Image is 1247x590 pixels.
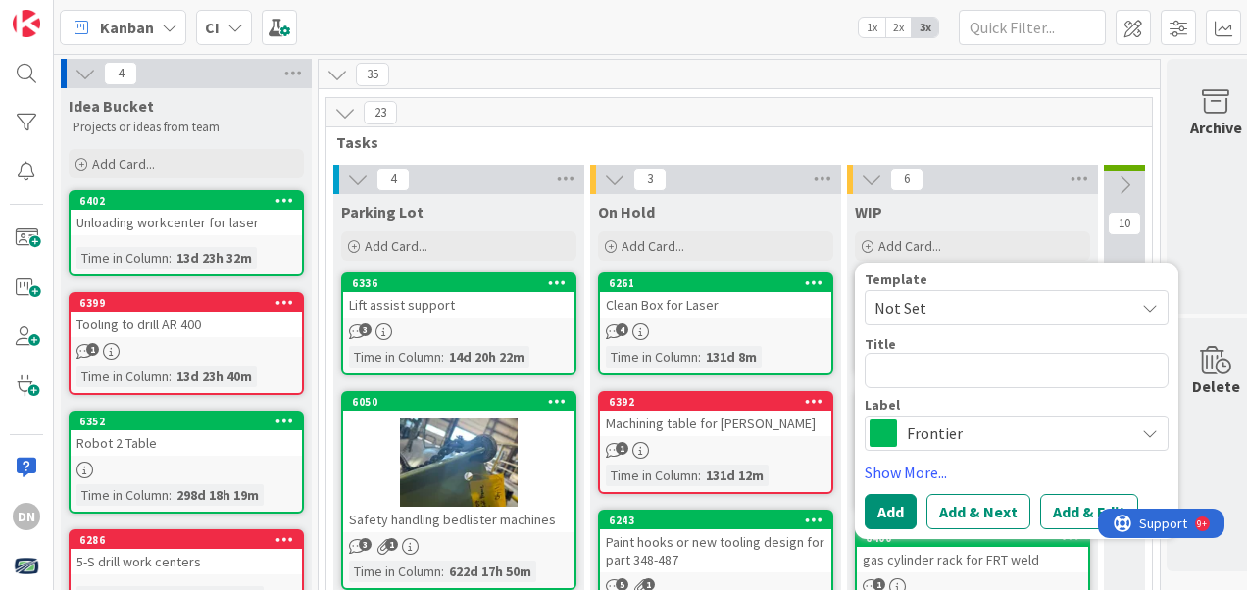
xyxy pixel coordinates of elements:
[205,18,220,37] b: CI
[13,553,40,580] img: avatar
[71,549,302,574] div: 5-S drill work centers
[359,323,372,336] span: 3
[365,237,427,255] span: Add Card...
[865,335,896,353] label: Title
[598,202,655,221] span: On Hold
[336,132,1127,152] span: Tasks
[865,398,900,412] span: Label
[865,461,1169,484] a: Show More...
[1108,212,1141,235] span: 10
[701,346,762,368] div: 131d 8m
[698,346,701,368] span: :
[71,531,302,549] div: 6286
[343,393,574,532] div: 6050Safety handling bedlister machines
[71,531,302,574] div: 62865-S drill work centers
[169,366,172,387] span: :
[1192,374,1240,398] div: Delete
[600,274,831,318] div: 6261Clean Box for Laser
[73,120,300,135] p: Projects or ideas from team
[352,395,574,409] div: 6050
[878,237,941,255] span: Add Card...
[69,96,154,116] span: Idea Bucket
[71,413,302,456] div: 6352Robot 2 Table
[71,192,302,235] div: 6402Unloading workcenter for laser
[606,465,698,486] div: Time in Column
[616,323,628,336] span: 4
[76,484,169,506] div: Time in Column
[349,561,441,582] div: Time in Column
[169,247,172,269] span: :
[100,16,154,39] span: Kanban
[99,8,109,24] div: 9+
[13,10,40,37] img: Visit kanbanzone.com
[343,393,574,411] div: 6050
[622,237,684,255] span: Add Card...
[71,430,302,456] div: Robot 2 Table
[444,561,536,582] div: 622d 17h 50m
[959,10,1106,45] input: Quick Filter...
[600,393,831,411] div: 6392
[441,561,444,582] span: :
[865,494,917,529] button: Add
[698,465,701,486] span: :
[385,538,398,551] span: 1
[600,512,831,529] div: 6243
[857,547,1088,572] div: gas cylinder rack for FRT weld
[86,343,99,356] span: 1
[600,512,831,572] div: 6243Paint hooks or new tooling design for part 348-487
[364,101,397,124] span: 23
[71,294,302,337] div: 6399Tooling to drill AR 400
[1190,116,1242,139] div: Archive
[71,413,302,430] div: 6352
[441,346,444,368] span: :
[600,292,831,318] div: Clean Box for Laser
[172,247,257,269] div: 13d 23h 32m
[890,168,923,191] span: 6
[865,272,927,286] span: Template
[874,295,1120,320] span: Not Set
[76,366,169,387] div: Time in Column
[76,247,169,269] div: Time in Column
[343,292,574,318] div: Lift assist support
[1040,494,1138,529] button: Add & Edit
[600,529,831,572] div: Paint hooks or new tooling design for part 348-487
[349,346,441,368] div: Time in Column
[600,274,831,292] div: 6261
[352,276,574,290] div: 6336
[600,393,831,436] div: 6392Machining table for [PERSON_NAME]
[926,494,1030,529] button: Add & Next
[79,533,302,547] div: 6286
[633,168,667,191] span: 3
[609,395,831,409] div: 6392
[885,18,912,37] span: 2x
[92,155,155,172] span: Add Card...
[172,484,264,506] div: 298d 18h 19m
[71,210,302,235] div: Unloading workcenter for laser
[343,274,574,318] div: 6336Lift assist support
[907,419,1124,447] span: Frontier
[912,18,938,37] span: 3x
[609,514,831,527] div: 6243
[859,18,885,37] span: 1x
[359,538,372,551] span: 3
[356,63,389,86] span: 35
[71,312,302,337] div: Tooling to drill AR 400
[172,366,257,387] div: 13d 23h 40m
[71,192,302,210] div: 6402
[13,503,40,530] div: DN
[701,465,769,486] div: 131d 12m
[855,202,882,221] span: WIP
[341,202,424,221] span: Parking Lot
[104,62,137,85] span: 4
[376,168,410,191] span: 4
[609,276,831,290] div: 6261
[600,411,831,436] div: Machining table for [PERSON_NAME]
[857,529,1088,572] div: 6400gas cylinder rack for FRT weld
[79,415,302,428] div: 6352
[71,294,302,312] div: 6399
[79,296,302,310] div: 6399
[169,484,172,506] span: :
[343,507,574,532] div: Safety handling bedlister machines
[79,194,302,208] div: 6402
[41,3,89,26] span: Support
